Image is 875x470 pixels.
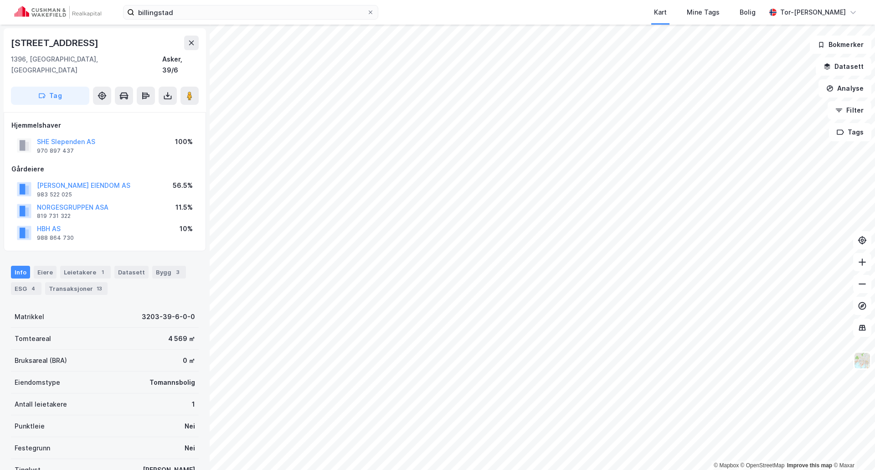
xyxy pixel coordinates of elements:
[95,284,104,293] div: 13
[180,223,193,234] div: 10%
[114,266,149,279] div: Datasett
[15,311,44,322] div: Matrikkel
[37,212,71,220] div: 819 731 322
[11,266,30,279] div: Info
[60,266,111,279] div: Leietakere
[15,399,67,410] div: Antall leietakere
[11,164,198,175] div: Gårdeiere
[168,333,195,344] div: 4 569 ㎡
[15,6,101,19] img: cushman-wakefield-realkapital-logo.202ea83816669bd177139c58696a8fa1.svg
[173,268,182,277] div: 3
[829,426,875,470] div: Kontrollprogram for chat
[142,311,195,322] div: 3203-39-6-0-0
[741,462,785,469] a: OpenStreetMap
[714,462,739,469] a: Mapbox
[175,136,193,147] div: 100%
[45,282,108,295] div: Transaksjoner
[192,399,195,410] div: 1
[37,191,72,198] div: 983 522 025
[15,355,67,366] div: Bruksareal (BRA)
[828,101,871,119] button: Filter
[11,36,100,50] div: [STREET_ADDRESS]
[15,333,51,344] div: Tomteareal
[687,7,720,18] div: Mine Tags
[829,426,875,470] iframe: Chat Widget
[185,443,195,454] div: Nei
[173,180,193,191] div: 56.5%
[854,352,871,369] img: Z
[37,234,74,242] div: 988 864 730
[162,54,199,76] div: Asker, 39/6
[15,443,50,454] div: Festegrunn
[11,120,198,131] div: Hjemmelshaver
[780,7,846,18] div: Tor-[PERSON_NAME]
[183,355,195,366] div: 0 ㎡
[787,462,832,469] a: Improve this map
[175,202,193,213] div: 11.5%
[29,284,38,293] div: 4
[152,266,186,279] div: Bygg
[15,421,45,432] div: Punktleie
[98,268,107,277] div: 1
[34,266,57,279] div: Eiere
[818,79,871,98] button: Analyse
[810,36,871,54] button: Bokmerker
[185,421,195,432] div: Nei
[829,123,871,141] button: Tags
[740,7,756,18] div: Bolig
[134,5,367,19] input: Søk på adresse, matrikkel, gårdeiere, leietakere eller personer
[11,87,89,105] button: Tag
[37,147,74,155] div: 970 897 437
[149,377,195,388] div: Tomannsbolig
[654,7,667,18] div: Kart
[11,282,41,295] div: ESG
[11,54,162,76] div: 1396, [GEOGRAPHIC_DATA], [GEOGRAPHIC_DATA]
[15,377,60,388] div: Eiendomstype
[816,57,871,76] button: Datasett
